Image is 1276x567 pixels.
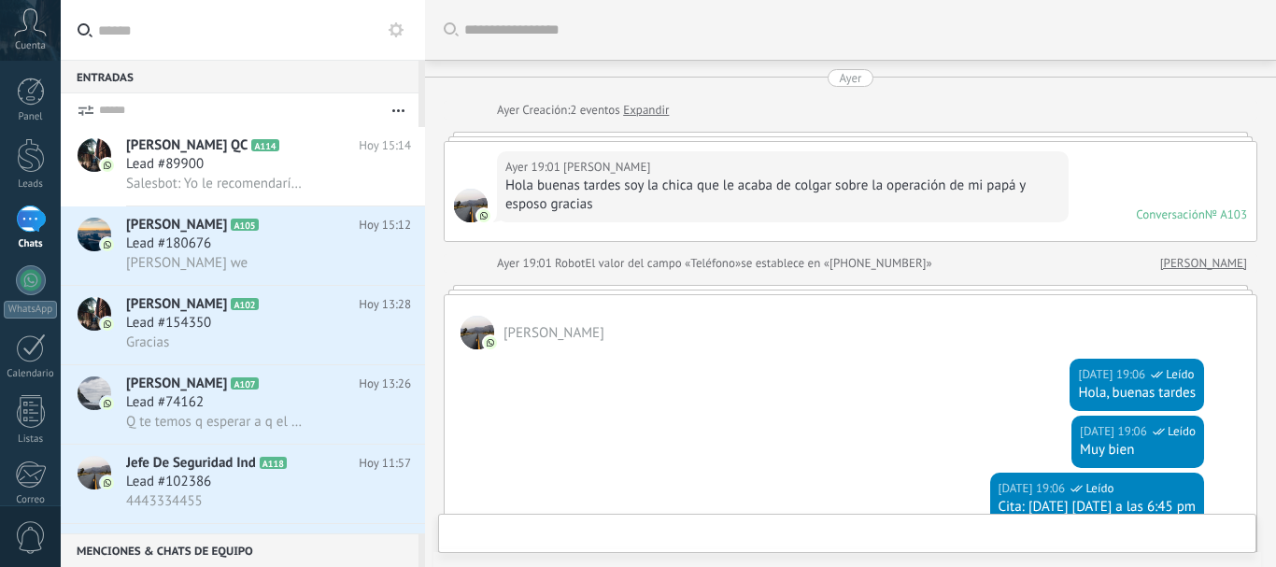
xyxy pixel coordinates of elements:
span: A114 [251,139,278,151]
span: 2 eventos [570,101,619,120]
span: Lead #89900 [126,155,204,174]
span: [PERSON_NAME] we [126,254,248,272]
div: Ayer 19:01 [497,254,555,273]
span: Cuenta [15,40,46,52]
div: Menciones & Chats de equipo [61,533,418,567]
span: Q te temos q esperar a q el doctor [PERSON_NAME] vea q llega alas 3 si para esa hora no llega pz ... [126,413,308,431]
span: Leído [1168,422,1196,441]
div: Ayer [497,101,522,120]
span: Hoy 13:26 [359,375,411,393]
span: A118 [260,457,287,469]
div: № A103 [1205,206,1247,222]
span: Diana [461,316,494,349]
span: Hoy 15:14 [359,136,411,155]
span: El valor del campo «Teléfono» [585,254,741,273]
span: Lead #180676 [126,234,211,253]
div: Ayer [839,69,861,87]
span: Gracias [126,333,169,351]
div: Entradas [61,60,418,93]
span: Diana [503,324,604,342]
a: avataricon[PERSON_NAME] QCA114Hoy 15:14Lead #89900Salesbot: Yo le recomendaría tener una segunda ... [61,127,425,206]
a: avataricon[PERSON_NAME]A102Hoy 13:28Lead #154350Gracias [61,286,425,364]
div: Listas [4,433,58,446]
div: Muy bien [1080,441,1196,460]
img: icon [101,238,114,251]
span: Lead #154350 [126,314,211,333]
div: Ayer 19:01 [505,158,563,177]
a: Expandir [623,101,669,120]
a: [PERSON_NAME] [1160,254,1247,273]
a: avataricon[PERSON_NAME]A107Hoy 13:26Lead #74162Q te temos q esperar a q el doctor [PERSON_NAME] v... [61,365,425,444]
div: Correo [4,494,58,506]
span: 4443334455 [126,492,203,510]
div: Hola, buenas tardes [1078,384,1196,403]
span: A105 [231,219,258,231]
span: Diana [454,189,488,222]
div: Calendario [4,368,58,380]
span: A107 [231,377,258,390]
div: WhatsApp [4,301,57,319]
span: Hoy 15:12 [359,216,411,234]
div: Cita: [DATE] [DATE] a las 6:45 pm [999,498,1197,517]
div: Chats [4,238,58,250]
span: Robot [555,255,585,271]
span: Lead #74162 [126,393,204,412]
span: Hoy 13:28 [359,295,411,314]
span: Leído [1166,365,1194,384]
span: [PERSON_NAME] [126,216,227,234]
span: Leído [1085,479,1113,498]
img: icon [101,159,114,172]
a: avatariconJefe De Seguridad IndA118Hoy 11:57Lead #1023864443334455 [61,445,425,523]
div: Leads [4,178,58,191]
span: Diana [563,158,650,177]
span: Salesbot: Yo le recomendaría tener una segunda opinión médica [126,175,308,192]
img: icon [101,397,114,410]
span: A102 [231,298,258,310]
span: Lead #102386 [126,473,211,491]
img: com.amocrm.amocrmwa.svg [477,209,490,222]
a: avataricon[PERSON_NAME]A105Hoy 15:12Lead #180676[PERSON_NAME] we [61,206,425,285]
div: Creación: [497,101,669,120]
div: Conversación [1136,206,1205,222]
div: Panel [4,111,58,123]
div: [DATE] 19:06 [1078,365,1148,384]
span: Jefe De Seguridad Ind [126,454,256,473]
span: [PERSON_NAME] [126,375,227,393]
div: [DATE] 19:06 [999,479,1069,498]
span: [PERSON_NAME] [126,295,227,314]
span: Hoy 11:57 [359,454,411,473]
div: Hola buenas tardes soy la chica que le acaba de colgar sobre la operación de mi papá y esposo gra... [505,177,1060,214]
span: [PERSON_NAME] QC [126,136,248,155]
span: se establece en «[PHONE_NUMBER]» [741,254,932,273]
img: icon [101,318,114,331]
img: com.amocrm.amocrmwa.svg [484,336,497,349]
img: icon [101,476,114,489]
div: [DATE] 19:06 [1080,422,1150,441]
